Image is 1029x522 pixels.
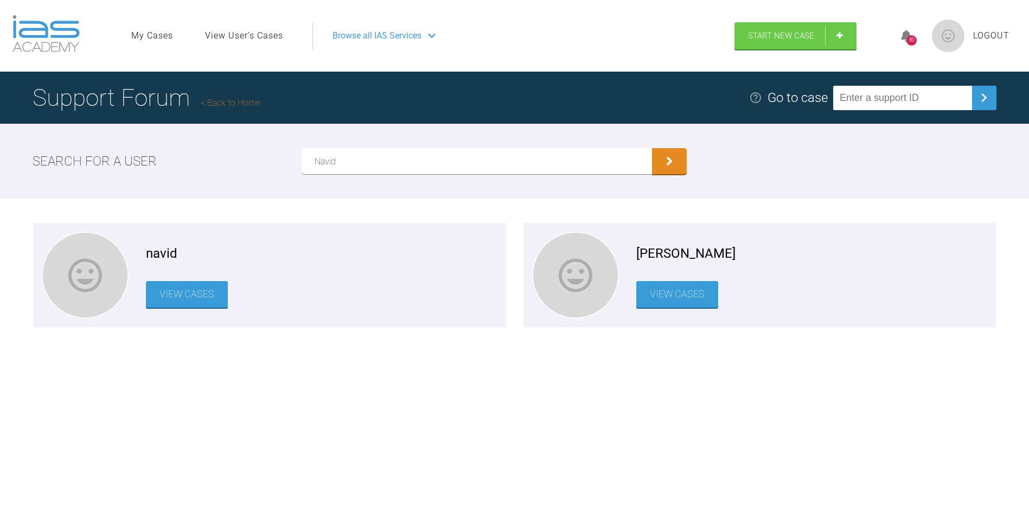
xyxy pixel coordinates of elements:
[748,31,814,41] span: Start New Case
[302,148,653,174] input: Enter a user's name
[33,79,260,117] h1: Support Forum
[33,151,157,171] h2: Search for a user
[533,233,618,317] img: Navid Sereschk
[43,233,127,317] img: navid
[146,281,228,308] a: View Cases
[131,29,173,43] a: My Cases
[906,35,917,46] div: 80
[734,22,857,49] a: Start New Case
[973,29,1009,43] a: Logout
[12,15,80,52] img: logo-light.3e3ef733.png
[833,86,972,110] input: Enter a support ID
[205,29,283,43] a: View User's Cases
[636,243,736,264] span: [PERSON_NAME]
[975,89,993,106] img: chevronRight.28bd32b0.svg
[146,243,177,264] span: navid
[333,29,421,43] span: Browse all IAS Services
[636,281,718,308] a: View Cases
[749,91,762,104] img: help.e70b9f3d.svg
[201,98,260,108] a: Back to Home
[932,20,964,52] img: profile.png
[768,87,828,108] div: Go to case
